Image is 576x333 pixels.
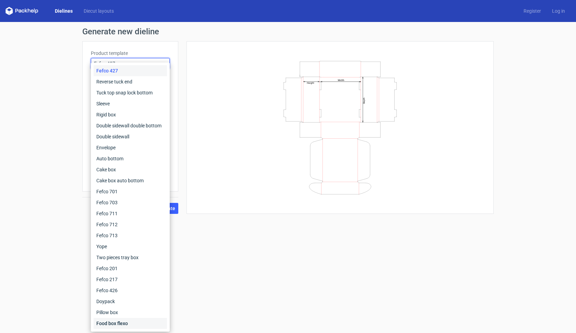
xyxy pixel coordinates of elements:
div: Fefco 426 [94,285,167,296]
div: Fefco 713 [94,230,167,241]
div: Pillow box [94,307,167,318]
div: Fefco 711 [94,208,167,219]
a: Log in [547,8,571,14]
a: Dielines [49,8,78,14]
div: Cake box [94,164,167,175]
div: Reverse tuck end [94,76,167,87]
div: Fefco 201 [94,263,167,274]
a: Diecut layouts [78,8,119,14]
div: Envelope [94,142,167,153]
text: Height [307,81,314,84]
div: Sleeve [94,98,167,109]
div: Doypack [94,296,167,307]
div: Tuck top snap lock bottom [94,87,167,98]
div: Double sidewall double bottom [94,120,167,131]
div: Fefco 217 [94,274,167,285]
div: Fefco 712 [94,219,167,230]
span: Fefco 427 [94,60,161,67]
div: Fefco 427 [94,65,167,76]
label: Product template [91,50,170,57]
div: Fefco 703 [94,197,167,208]
div: Yope [94,241,167,252]
div: Food box flexo [94,318,167,329]
a: Register [518,8,547,14]
div: Two pieces tray box [94,252,167,263]
text: Width [338,78,344,81]
div: Cake box auto bottom [94,175,167,186]
h1: Generate new dieline [82,27,494,36]
div: Rigid box [94,109,167,120]
div: Auto bottom [94,153,167,164]
div: Double sidewall [94,131,167,142]
text: Depth [363,97,365,103]
div: Fefco 701 [94,186,167,197]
